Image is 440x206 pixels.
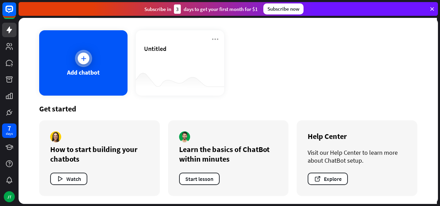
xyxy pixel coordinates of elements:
div: Help Center [308,131,406,141]
div: Add chatbot [67,68,100,76]
button: Open LiveChat chat widget [5,3,26,23]
span: Untitled [144,45,166,53]
button: Watch [50,173,87,185]
div: How to start building your chatbots [50,144,149,164]
div: 3 [174,4,181,14]
img: author [179,131,190,142]
div: Get started [39,104,417,113]
div: days [6,131,13,136]
div: Visit our Help Center to learn more about ChatBot setup. [308,149,406,164]
a: 7 days [2,123,16,138]
div: Subscribe in days to get your first month for $1 [144,4,258,14]
div: Subscribe now [263,3,304,14]
div: JT [4,191,15,202]
div: 7 [8,125,11,131]
img: author [50,131,61,142]
button: Start lesson [179,173,220,185]
div: Learn the basics of ChatBot within minutes [179,144,278,164]
button: Explore [308,173,348,185]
